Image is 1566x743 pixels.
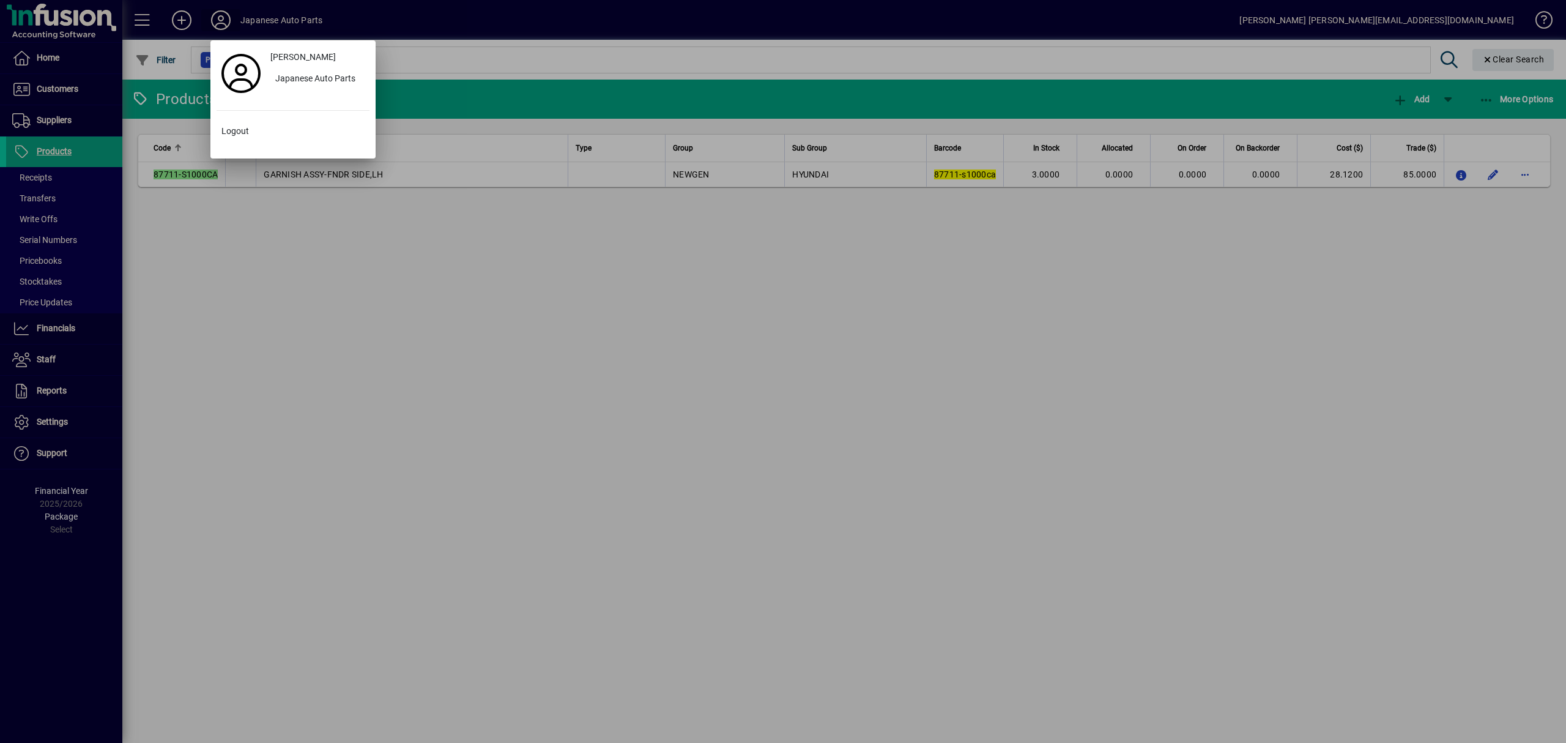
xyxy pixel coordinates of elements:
span: Logout [221,125,249,138]
a: [PERSON_NAME] [265,47,369,69]
button: Japanese Auto Parts [265,69,369,91]
a: Profile [217,62,265,84]
span: [PERSON_NAME] [270,51,336,64]
button: Logout [217,121,369,143]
